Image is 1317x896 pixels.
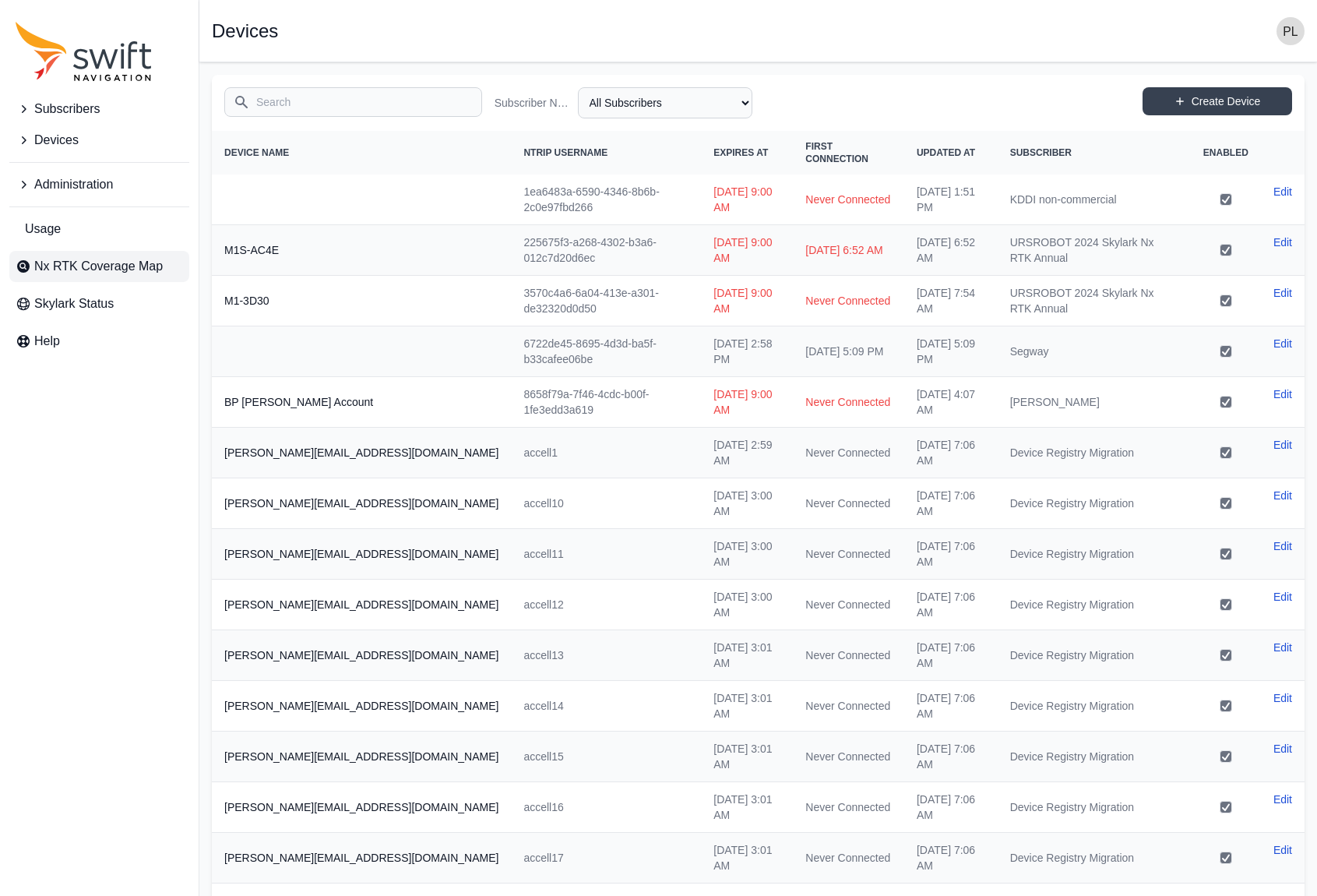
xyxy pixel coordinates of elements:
td: KDDI non-commercial [998,175,1191,225]
a: Help [9,326,189,357]
td: Device Registry Migration [998,681,1191,732]
img: user photo [1277,17,1305,45]
button: Subscribers [9,93,189,125]
td: [DATE] 9:00 AM [701,377,793,428]
td: accell10 [511,478,701,529]
td: Never Connected [793,732,904,782]
td: accell12 [511,580,701,630]
td: URSROBOT 2024 Skylark Nx RTK Annual [998,276,1191,326]
th: [PERSON_NAME][EMAIL_ADDRESS][DOMAIN_NAME] [212,529,511,580]
td: [DATE] 3:00 AM [701,580,793,630]
td: Never Connected [793,681,904,732]
td: URSROBOT 2024 Skylark Nx RTK Annual [998,225,1191,276]
td: [DATE] 7:06 AM [904,580,998,630]
td: [DATE] 2:59 AM [701,428,793,478]
td: [DATE] 7:06 AM [904,428,998,478]
td: [PERSON_NAME] [998,377,1191,428]
h1: Devices [212,22,278,41]
td: [DATE] 9:00 AM [701,175,793,225]
a: Edit [1273,741,1292,757]
td: 6722de45-8695-4d3d-ba5f-b33cafee06be [511,326,701,377]
td: Device Registry Migration [998,529,1191,580]
td: accell17 [511,833,701,884]
td: [DATE] 9:00 AM [701,225,793,276]
td: accell11 [511,529,701,580]
a: Edit [1273,690,1292,706]
a: Edit [1273,285,1292,301]
button: Administration [9,169,189,200]
a: Edit [1273,589,1292,605]
td: [DATE] 7:06 AM [904,833,998,884]
a: Usage [9,213,189,245]
td: Device Registry Migration [998,833,1191,884]
td: [DATE] 3:00 AM [701,478,793,529]
td: Device Registry Migration [998,630,1191,681]
td: accell1 [511,428,701,478]
td: Device Registry Migration [998,580,1191,630]
span: Devices [34,131,79,150]
td: [DATE] 3:01 AM [701,833,793,884]
td: Never Connected [793,478,904,529]
td: accell15 [511,732,701,782]
a: Edit [1273,488,1292,503]
td: Device Registry Migration [998,478,1191,529]
th: M1-3D30 [212,276,511,326]
td: [DATE] 5:09 PM [904,326,998,377]
td: [DATE] 4:07 AM [904,377,998,428]
input: Search [224,87,482,117]
a: Edit [1273,386,1292,402]
th: [PERSON_NAME][EMAIL_ADDRESS][DOMAIN_NAME] [212,478,511,529]
td: [DATE] 9:00 AM [701,276,793,326]
a: Skylark Status [9,288,189,319]
a: Create Device [1143,87,1292,115]
td: Never Connected [793,377,904,428]
td: Never Connected [793,529,904,580]
span: Subscribers [34,100,100,118]
td: [DATE] 3:01 AM [701,681,793,732]
a: Edit [1273,184,1292,199]
a: Edit [1273,640,1292,655]
span: Skylark Status [34,295,114,313]
td: 3570c4a6-6a04-413e-a301-de32320d0d50 [511,276,701,326]
th: [PERSON_NAME][EMAIL_ADDRESS][DOMAIN_NAME] [212,782,511,833]
th: [PERSON_NAME][EMAIL_ADDRESS][DOMAIN_NAME] [212,833,511,884]
td: Never Connected [793,276,904,326]
td: [DATE] 3:01 AM [701,732,793,782]
td: accell13 [511,630,701,681]
label: Subscriber Name [495,95,572,111]
th: [PERSON_NAME][EMAIL_ADDRESS][DOMAIN_NAME] [212,580,511,630]
th: [PERSON_NAME][EMAIL_ADDRESS][DOMAIN_NAME] [212,630,511,681]
td: [DATE] 1:51 PM [904,175,998,225]
th: NTRIP Username [511,131,701,175]
a: Edit [1273,437,1292,453]
td: Device Registry Migration [998,782,1191,833]
td: accell16 [511,782,701,833]
a: Edit [1273,842,1292,858]
td: [DATE] 7:06 AM [904,529,998,580]
td: [DATE] 5:09 PM [793,326,904,377]
td: Device Registry Migration [998,732,1191,782]
td: [DATE] 7:06 AM [904,732,998,782]
a: Edit [1273,792,1292,807]
td: 8658f79a-7f46-4cdc-b00f-1fe3edd3a619 [511,377,701,428]
td: accell14 [511,681,701,732]
th: Device Name [212,131,511,175]
span: Expires At [713,147,768,158]
span: First Connection [805,141,868,164]
td: [DATE] 6:52 AM [793,225,904,276]
td: [DATE] 2:58 PM [701,326,793,377]
td: [DATE] 7:54 AM [904,276,998,326]
th: [PERSON_NAME][EMAIL_ADDRESS][DOMAIN_NAME] [212,681,511,732]
td: Device Registry Migration [998,428,1191,478]
th: BP [PERSON_NAME] Account [212,377,511,428]
td: [DATE] 7:06 AM [904,630,998,681]
button: Devices [9,125,189,156]
span: Administration [34,175,113,194]
td: [DATE] 7:06 AM [904,681,998,732]
td: [DATE] 3:00 AM [701,529,793,580]
th: [PERSON_NAME][EMAIL_ADDRESS][DOMAIN_NAME] [212,732,511,782]
td: Never Connected [793,630,904,681]
a: Nx RTK Coverage Map [9,251,189,282]
td: Never Connected [793,175,904,225]
th: [PERSON_NAME][EMAIL_ADDRESS][DOMAIN_NAME] [212,428,511,478]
